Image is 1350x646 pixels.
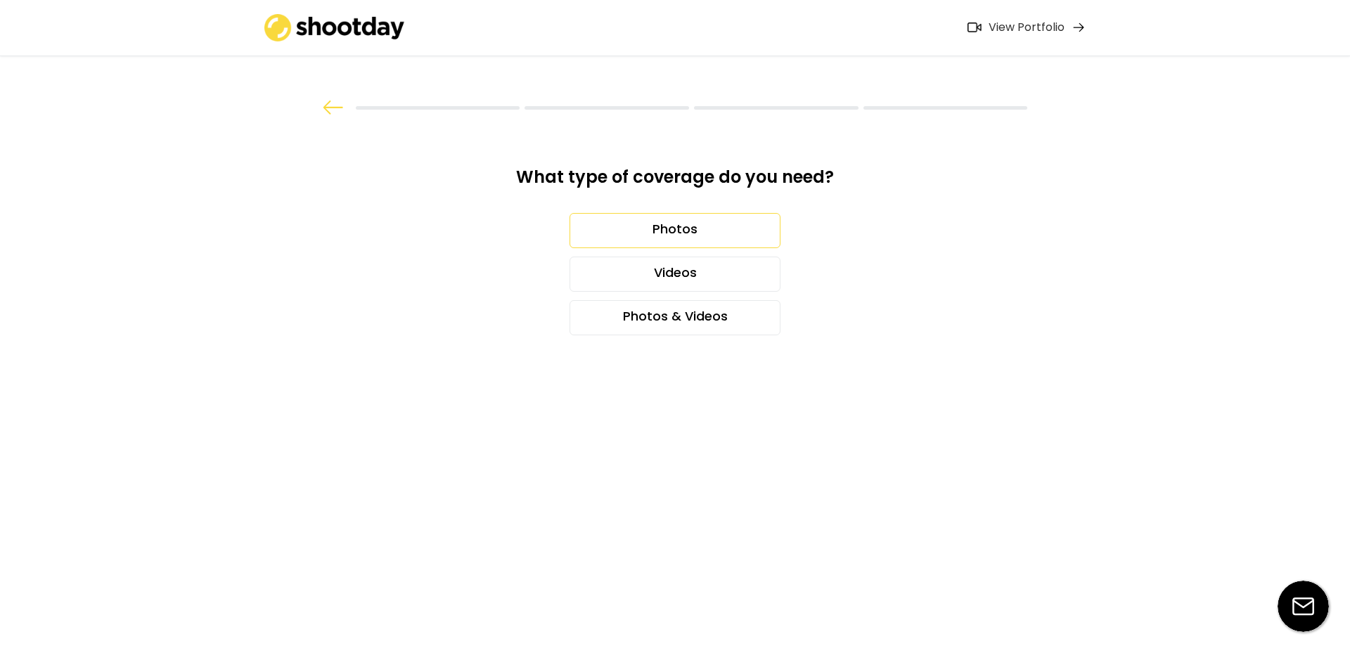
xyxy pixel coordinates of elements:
div: Photos [570,213,780,248]
img: arrow%20back.svg [323,101,344,115]
div: View Portfolio [989,20,1065,35]
img: shootday_logo.png [264,14,405,41]
img: email-icon%20%281%29.svg [1278,581,1329,632]
div: What type of coverage do you need? [484,166,866,199]
div: Photos & Videos [570,300,780,335]
div: Videos [570,257,780,292]
img: Icon%20feather-video%402x.png [967,22,982,32]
